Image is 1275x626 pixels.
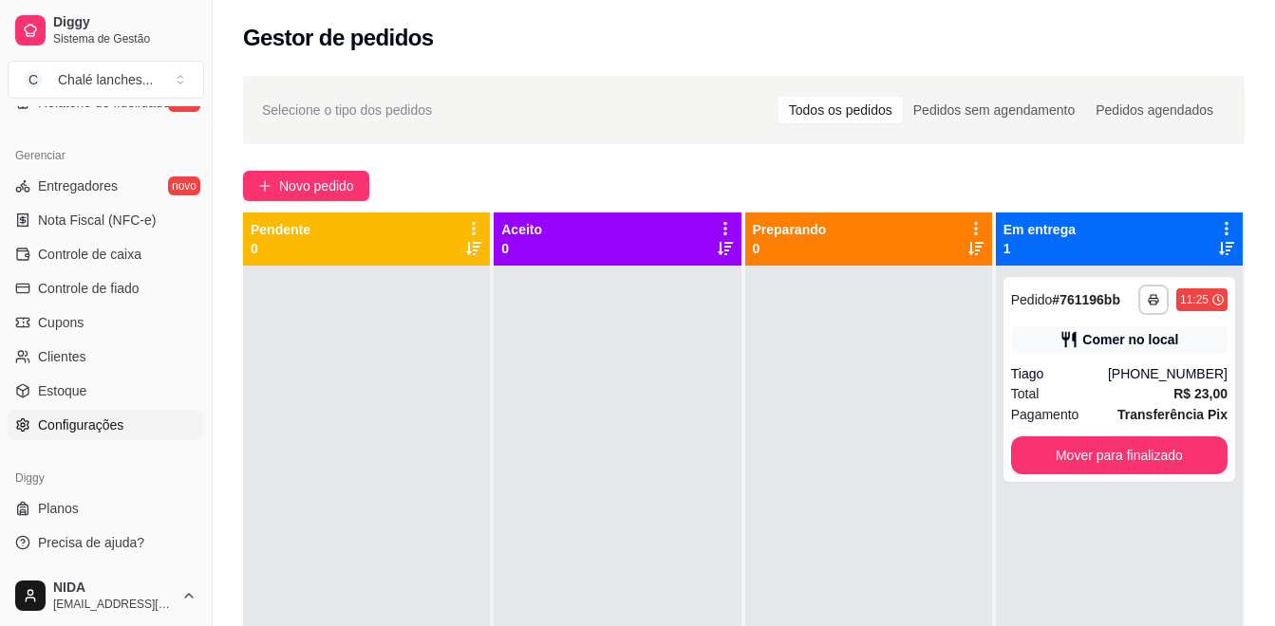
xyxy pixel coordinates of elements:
[1011,383,1040,404] span: Total
[243,171,369,201] button: Novo pedido
[53,597,174,612] span: [EMAIL_ADDRESS][DOMAIN_NAME]
[1108,364,1228,383] div: [PHONE_NUMBER]
[251,239,310,258] p: 0
[258,179,272,193] span: plus
[1011,292,1053,307] span: Pedido
[8,205,204,235] a: Nota Fiscal (NFC-e)
[8,463,204,493] div: Diggy
[38,211,156,230] span: Nota Fiscal (NFC-e)
[38,279,140,298] span: Controle de fiado
[8,493,204,524] a: Planos
[8,239,204,269] a: Controle de caixa
[8,341,204,372] a: Clientes
[501,239,542,258] p: 0
[1011,404,1079,425] span: Pagamento
[1011,364,1108,383] div: Tiago
[1117,407,1228,422] strong: Transferência Pix
[8,307,204,338] a: Cupons
[8,273,204,304] a: Controle de fiado
[8,527,204,558] a: Precisa de ajuda?
[38,347,86,366] span: Clientes
[38,245,141,264] span: Controle de caixa
[8,8,204,53] a: DiggySistema de Gestão
[53,14,197,31] span: Diggy
[1180,292,1209,307] div: 11:25
[58,70,153,89] div: Chalé lanches ...
[262,100,432,120] span: Selecione o tipo dos pedidos
[1085,97,1224,123] div: Pedidos agendados
[279,175,354,196] span: Novo pedido
[38,381,86,400] span: Estoque
[8,410,204,440] a: Configurações
[53,580,174,597] span: NIDA
[38,533,144,552] span: Precisa de ajuda?
[38,415,123,434] span: Configurações
[38,499,79,518] span: Planos
[1052,292,1120,307] strong: # 761196bb
[38,313,84,332] span: Cupons
[1003,220,1076,239] p: Em entrega
[8,61,204,99] button: Select a team
[53,31,197,46] span: Sistema de Gestão
[243,23,434,53] h2: Gestor de pedidos
[501,220,542,239] p: Aceito
[753,239,827,258] p: 0
[8,171,204,201] a: Entregadoresnovo
[38,176,118,195] span: Entregadores
[778,97,903,123] div: Todos os pedidos
[903,97,1085,123] div: Pedidos sem agendamento
[1082,330,1178,349] div: Comer no local
[8,376,204,406] a: Estoque
[251,220,310,239] p: Pendente
[8,140,204,171] div: Gerenciar
[24,70,43,89] span: C
[753,220,827,239] p: Preparando
[1173,386,1228,401] strong: R$ 23,00
[1011,436,1228,474] button: Mover para finalizado
[1003,239,1076,258] p: 1
[8,573,204,618] button: NIDA[EMAIL_ADDRESS][DOMAIN_NAME]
